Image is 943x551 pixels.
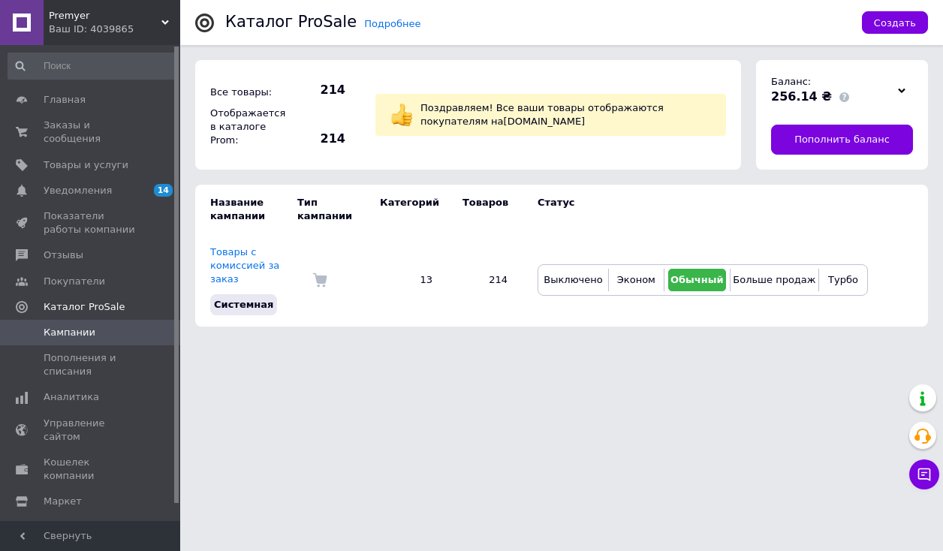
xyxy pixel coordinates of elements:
[771,89,832,104] span: 256.14 ₴
[225,14,357,30] div: Каталог ProSale
[794,133,890,146] span: Пополнить баланс
[293,82,345,98] span: 214
[44,326,95,339] span: Кампании
[44,417,139,444] span: Управление сайтом
[668,269,726,291] button: Обычный
[771,76,811,87] span: Баланс:
[447,234,523,327] td: 214
[206,82,289,103] div: Все товары:
[206,103,289,152] div: Отображается в каталоге Prom:
[909,459,939,489] button: Чат с покупателем
[44,351,139,378] span: Пополнения и списания
[44,184,112,197] span: Уведомления
[44,209,139,236] span: Показатели работы компании
[613,269,660,291] button: Эконом
[312,272,327,288] img: Комиссия за заказ
[417,98,715,132] div: Поздравляем! Все ваши товары отображаются покупателям на [DOMAIN_NAME]
[195,185,297,234] td: Название кампании
[670,274,724,285] span: Обычный
[544,274,602,285] span: Выключено
[390,104,413,126] img: :+1:
[365,185,447,234] td: Категорий
[293,131,345,147] span: 214
[44,495,82,508] span: Маркет
[44,390,99,404] span: Аналитика
[44,456,139,483] span: Кошелек компании
[44,300,125,314] span: Каталог ProSale
[49,23,180,36] div: Ваш ID: 4039865
[44,158,128,172] span: Товары и услуги
[44,119,139,146] span: Заказы и сообщения
[49,9,161,23] span: Premyer
[617,274,655,285] span: Эконом
[734,269,815,291] button: Больше продаж
[8,53,177,80] input: Поиск
[364,18,420,29] a: Подробнее
[874,17,916,29] span: Создать
[210,246,279,285] a: Товары с комиссией за заказ
[828,274,858,285] span: Турбо
[862,11,928,34] button: Создать
[214,299,273,310] span: Системная
[447,185,523,234] td: Товаров
[542,269,604,291] button: Выключено
[44,93,86,107] span: Главная
[154,184,173,197] span: 14
[771,125,913,155] a: Пополнить баланс
[44,248,83,262] span: Отзывы
[823,269,863,291] button: Турбо
[365,234,447,327] td: 13
[523,185,868,234] td: Статус
[733,274,815,285] span: Больше продаж
[297,185,365,234] td: Тип кампании
[44,275,105,288] span: Покупатели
